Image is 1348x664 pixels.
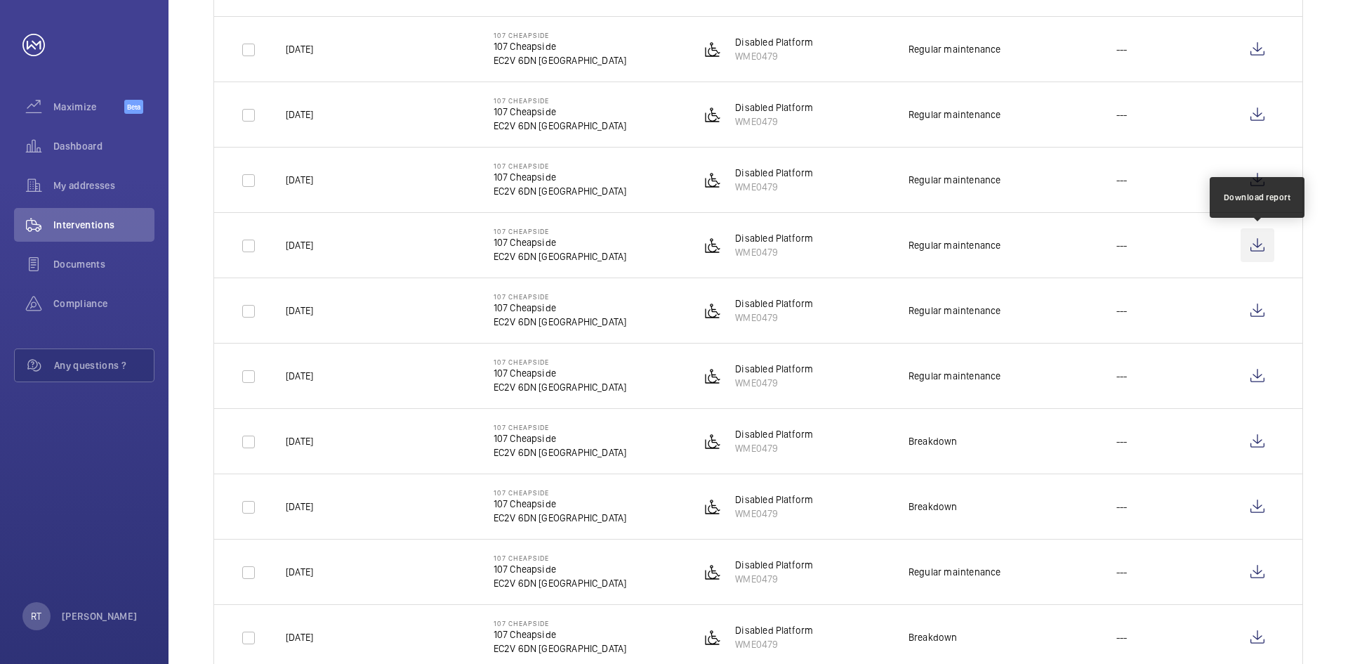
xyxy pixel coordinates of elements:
[1116,500,1128,514] p: ---
[1116,108,1128,122] p: ---
[735,231,813,245] p: Disabled Platform
[286,108,313,122] p: [DATE]
[494,249,627,263] p: EC2V 6DN [GEOGRAPHIC_DATA]
[53,257,154,271] span: Documents
[494,170,627,184] p: 107 Cheapside
[286,500,313,514] p: [DATE]
[286,173,313,187] p: [DATE]
[908,369,1000,383] div: Regular maintenance
[494,642,627,656] p: EC2V 6DN [GEOGRAPHIC_DATA]
[908,173,1000,187] div: Regular maintenance
[908,304,1000,318] div: Regular maintenance
[704,629,721,646] img: platform_lift.svg
[286,42,313,56] p: [DATE]
[494,619,627,627] p: 107 Cheapside
[735,376,813,390] p: WME0479
[286,434,313,448] p: [DATE]
[494,315,627,329] p: EC2V 6DN [GEOGRAPHIC_DATA]
[494,227,627,235] p: 107 Cheapside
[494,105,627,119] p: 107 Cheapside
[53,218,154,232] span: Interventions
[704,367,721,384] img: platform_lift.svg
[1116,369,1128,383] p: ---
[53,139,154,153] span: Dashboard
[494,235,627,249] p: 107 Cheapside
[704,564,721,580] img: platform_lift.svg
[735,166,813,180] p: Disabled Platform
[735,35,813,49] p: Disabled Platform
[908,108,1000,122] div: Regular maintenance
[286,369,313,383] p: [DATE]
[494,184,627,198] p: EC2V 6DN [GEOGRAPHIC_DATA]
[31,609,41,623] p: RT
[735,637,813,651] p: WME0479
[735,572,813,586] p: WME0479
[704,171,721,188] img: platform_lift.svg
[286,565,313,579] p: [DATE]
[494,554,627,562] p: 107 Cheapside
[62,609,138,623] p: [PERSON_NAME]
[704,498,721,515] img: platform_lift.svg
[53,178,154,193] span: My addresses
[908,565,1000,579] div: Regular maintenance
[735,623,813,637] p: Disabled Platform
[735,558,813,572] p: Disabled Platform
[704,302,721,319] img: platform_lift.svg
[735,49,813,63] p: WME0479
[735,507,813,521] p: WME0479
[735,115,813,129] p: WME0479
[494,162,627,170] p: 107 Cheapside
[494,511,627,525] p: EC2V 6DN [GEOGRAPHIC_DATA]
[704,433,721,450] img: platform_lift.svg
[735,427,813,441] p: Disabled Platform
[494,576,627,590] p: EC2V 6DN [GEOGRAPHIC_DATA]
[494,627,627,642] p: 107 Cheapside
[494,562,627,576] p: 107 Cheapside
[494,39,627,53] p: 107 Cheapside
[494,301,627,315] p: 107 Cheapside
[286,238,313,252] p: [DATE]
[735,297,813,311] p: Disabled Platform
[1116,173,1128,187] p: ---
[494,358,627,366] p: 107 Cheapside
[1116,304,1128,318] p: ---
[735,441,813,455] p: WME0479
[286,630,313,644] p: [DATE]
[908,42,1000,56] div: Regular maintenance
[124,100,143,114] span: Beta
[704,237,721,254] img: platform_lift.svg
[1116,434,1128,448] p: ---
[908,630,958,644] div: Breakdown
[735,180,813,194] p: WME0479
[704,106,721,123] img: platform_lift.svg
[494,488,627,497] p: 107 Cheapside
[735,362,813,376] p: Disabled Platform
[908,434,958,448] div: Breakdown
[1116,42,1128,56] p: ---
[494,53,627,67] p: EC2V 6DN [GEOGRAPHIC_DATA]
[1224,191,1291,204] div: Download report
[735,100,813,115] p: Disabled Platform
[494,366,627,380] p: 107 Cheapside
[1116,238,1128,252] p: ---
[494,31,627,39] p: 107 Cheapside
[735,493,813,507] p: Disabled Platform
[1116,630,1128,644] p: ---
[53,297,154,311] span: Compliance
[53,100,124,114] span: Maximize
[494,292,627,301] p: 107 Cheapside
[494,431,627,445] p: 107 Cheapside
[735,311,813,325] p: WME0479
[1116,565,1128,579] p: ---
[494,497,627,511] p: 107 Cheapside
[54,358,154,372] span: Any questions ?
[286,304,313,318] p: [DATE]
[494,119,627,133] p: EC2V 6DN [GEOGRAPHIC_DATA]
[908,500,958,514] div: Breakdown
[908,238,1000,252] div: Regular maintenance
[494,96,627,105] p: 107 Cheapside
[494,380,627,394] p: EC2V 6DN [GEOGRAPHIC_DATA]
[735,245,813,259] p: WME0479
[494,445,627,460] p: EC2V 6DN [GEOGRAPHIC_DATA]
[494,423,627,431] p: 107 Cheapside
